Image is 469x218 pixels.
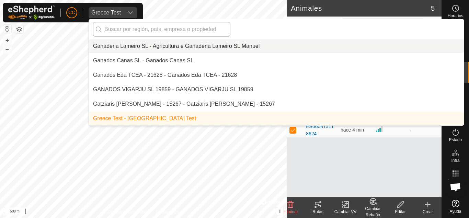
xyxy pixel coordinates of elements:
div: Editar [387,209,414,215]
div: Chat abierto [445,177,466,197]
td: - [407,123,442,137]
div: Ganados Eda TCEA - 21628 - Ganados Eda TCEA - 21628 [93,71,237,79]
button: + [3,36,11,44]
li: Agricultura e Ganaderia Lameiro SL Manuel [89,39,464,53]
button: Capas del Mapa [15,25,23,33]
span: Ayuda [450,209,461,214]
button: – [3,45,11,53]
span: Infra [451,158,459,163]
button: i [276,207,284,215]
div: dropdown trigger [124,7,137,18]
div: Greece Test [91,10,121,15]
span: Estado [449,138,462,142]
span: 5 [431,3,435,13]
li: Ganados Eda TCEA - 21628 [89,68,464,82]
h2: Animales [291,4,431,12]
li: GANADOS VIGARJU SL 19859 [89,83,464,96]
div: Ganados Canas SL - Ganados Canas SL [93,56,194,65]
li: Greece Test [89,112,464,125]
span: Horarios [448,14,463,18]
a: Ayuda [442,197,469,216]
div: Crear [414,209,442,215]
input: Buscar por región, país, empresa o propiedad [93,22,230,37]
div: Cambiar VV [332,209,359,215]
a: Contáctenos [156,209,179,215]
span: CC [68,9,75,16]
div: Cambiar Rebaño [359,206,387,218]
div: Greece Test - [GEOGRAPHIC_DATA] Test [93,114,196,123]
div: GANADOS VIGARJU SL 19859 - GANADOS VIGARJU SL 19859 [93,85,253,94]
li: Ganados Canas SL [89,54,464,68]
span: 18 sept 2025, 13:06 [341,127,364,133]
span: ES060815118624 [306,123,335,137]
button: Restablecer Mapa [3,25,11,33]
div: Rutas [304,209,332,215]
li: Gatziaris Dimitrios - 15267 [89,97,464,111]
div: Ganaderia Lameiro SL - Agricultura e Ganaderia Lameiro SL Manuel [93,42,260,50]
img: Logo Gallagher [8,6,55,20]
div: Gatziaris [PERSON_NAME] - 15267 - Gatziaris [PERSON_NAME] - 15267 [93,100,275,108]
span: Greece Test [89,7,124,18]
img: Intensidad de Señal [375,125,384,133]
span: i [279,208,281,214]
span: Mapa de Calor [444,179,467,187]
a: Política de Privacidad [108,209,147,215]
span: Eliminar [283,209,298,214]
